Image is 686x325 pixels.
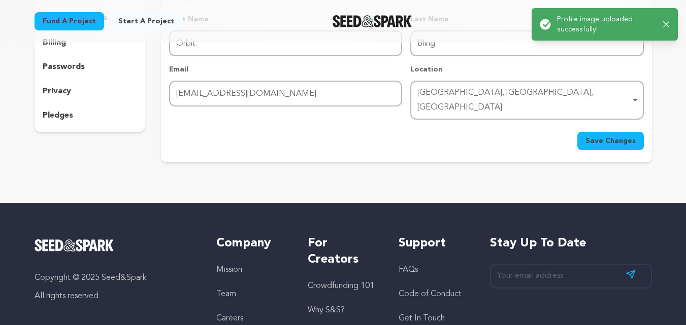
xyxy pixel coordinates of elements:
p: Location [410,64,643,75]
p: passwords [43,61,85,73]
p: pledges [43,110,73,122]
a: Seed&Spark Homepage [333,15,412,27]
a: Mission [216,266,242,274]
a: Code of Conduct [399,290,462,298]
span: Save Changes [585,136,636,146]
button: privacy [35,83,145,99]
p: Profile image uploaded successfully! [557,14,655,34]
div: [GEOGRAPHIC_DATA], [GEOGRAPHIC_DATA], [GEOGRAPHIC_DATA] [417,86,630,115]
button: Save Changes [577,132,644,150]
input: Your email address [490,264,652,288]
a: Fund a project [35,12,104,30]
p: billing [43,37,66,49]
a: Why S&S? [308,306,345,314]
a: Seed&Spark Homepage [35,239,197,251]
p: All rights reserved [35,290,197,302]
h5: Stay up to date [490,235,652,251]
a: Careers [216,314,243,322]
button: passwords [35,59,145,75]
a: Team [216,290,236,298]
p: privacy [43,85,71,97]
a: FAQs [399,266,418,274]
p: Copyright © 2025 Seed&Spark [35,272,197,284]
input: First Name [169,30,402,56]
button: pledges [35,107,145,124]
input: Last Name [410,30,643,56]
a: Start a project [110,12,182,30]
button: billing [35,34,145,51]
h5: For Creators [308,235,378,268]
h5: Company [216,235,287,251]
img: Seed&Spark Logo [35,239,114,251]
img: Seed&Spark Logo Dark Mode [333,15,412,27]
h5: Support [399,235,469,251]
a: Crowdfunding 101 [308,282,374,290]
input: Email [169,81,402,106]
p: Email [169,64,402,75]
a: Get In Touch [399,314,445,322]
